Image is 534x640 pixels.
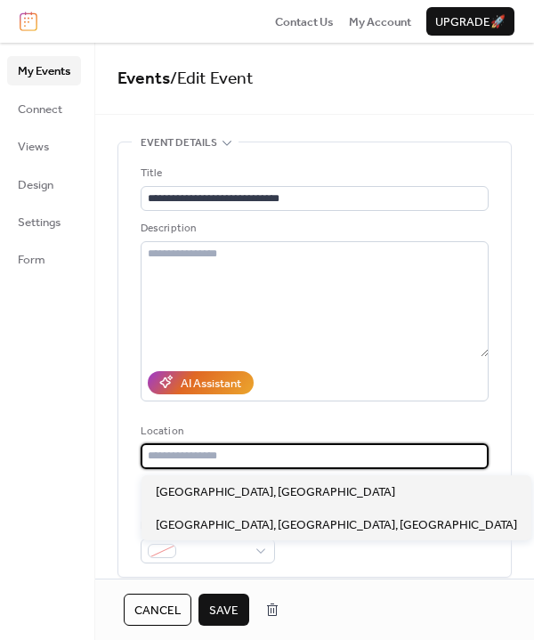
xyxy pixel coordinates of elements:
button: Save [198,594,249,626]
a: Connect [7,94,81,123]
span: Connect [18,101,62,118]
a: Design [7,170,81,198]
a: Settings [7,207,81,236]
button: Upgrade🚀 [426,7,514,36]
span: [GEOGRAPHIC_DATA], [GEOGRAPHIC_DATA] [156,483,395,501]
span: Form [18,251,45,269]
a: My Events [7,56,81,85]
div: Location [141,423,485,441]
span: Views [18,138,49,156]
span: My Account [349,13,411,31]
span: Cancel [134,602,181,620]
a: Views [7,132,81,160]
button: AI Assistant [148,371,254,394]
button: Cancel [124,594,191,626]
div: AI Assistant [181,375,241,393]
a: Events [117,62,170,95]
a: Form [7,245,81,273]
a: Contact Us [275,12,334,30]
span: / Edit Event [170,62,254,95]
div: Description [141,220,485,238]
a: My Account [349,12,411,30]
span: Event details [141,134,217,152]
span: Upgrade 🚀 [435,13,506,31]
span: Settings [18,214,61,231]
span: Save [209,602,239,620]
div: Title [141,165,485,182]
span: Design [18,176,53,194]
span: My Events [18,62,70,80]
img: logo [20,12,37,31]
span: [GEOGRAPHIC_DATA], [GEOGRAPHIC_DATA], [GEOGRAPHIC_DATA] [156,516,517,534]
span: Contact Us [275,13,334,31]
